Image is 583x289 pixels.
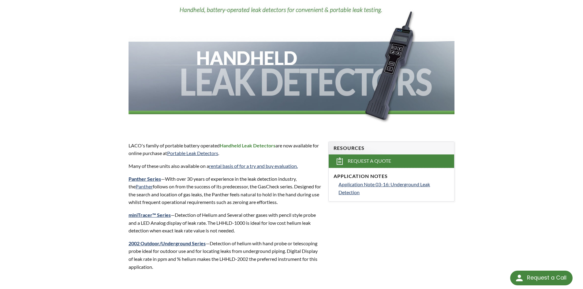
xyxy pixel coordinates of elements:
[129,176,161,182] a: Panther Series
[514,273,524,283] img: round button
[209,163,298,169] a: rental basis of for a try and buy evaluation.
[129,211,321,235] p: —Detection of Helium and Several other gases with pencil style probe and a LED Analog display of ...
[129,212,171,218] a: miniTracer™ Series
[129,175,321,206] p: —With over 30 years of experience in the leak detection industry, the follows on from the success...
[129,162,321,170] p: Many of these units also available on a
[136,183,153,189] a: Panther
[329,154,454,168] a: Request a Quote
[510,271,573,285] div: Request a Call
[334,173,449,180] h4: Application Notes
[129,239,321,271] p: —Detection of helium with hand probe or telescoping probe ideal for outdoor use and for locating ...
[338,181,430,195] span: Application Note 03-16: Underground Leak Detection
[334,145,449,151] h4: Resources
[167,150,218,156] a: Portable Leak Detectors
[338,180,449,196] a: Application Note 03-16: Underground Leak Detection
[348,158,391,164] span: Request a Quote
[220,143,275,148] strong: Handheld Leak Detectors
[129,240,206,246] a: 2002 Outdoor/Underground Series
[527,271,566,285] div: Request a Call
[129,142,321,157] p: LACO's family of portable battery operated are now available for online purchase at .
